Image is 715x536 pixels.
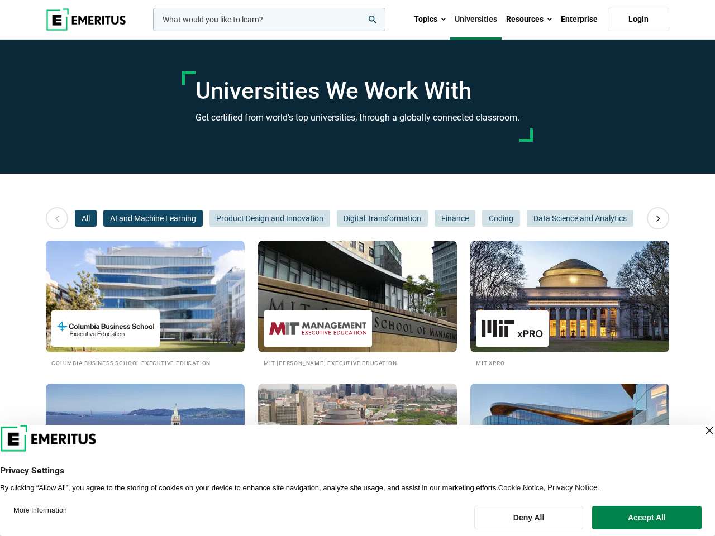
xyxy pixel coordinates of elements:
button: Data Science and Analytics [527,210,633,227]
img: MIT Sloan Executive Education [269,316,366,341]
button: Digital Transformation [337,210,428,227]
input: woocommerce-product-search-field-0 [153,8,385,31]
img: Universities We Work With [46,241,245,352]
button: All [75,210,97,227]
a: Universities We Work With Wharton Executive Education [PERSON_NAME] Executive Education [258,384,457,510]
img: MIT xPRO [482,316,543,341]
img: Universities We Work With [470,241,669,352]
a: Universities We Work With MIT Sloan Executive Education MIT [PERSON_NAME] Executive Education [258,241,457,367]
h2: MIT xPRO [476,358,664,367]
a: Universities We Work With Kellogg Executive Education [PERSON_NAME] Executive Education [470,384,669,510]
img: Universities We Work With [258,384,457,495]
h3: Get certified from world’s top universities, through a globally connected classroom. [196,111,519,125]
button: Coding [482,210,520,227]
button: Finance [435,210,475,227]
a: Universities We Work With MIT xPRO MIT xPRO [470,241,669,367]
img: Universities We Work With [46,384,245,495]
button: Product Design and Innovation [209,210,330,227]
a: Login [608,8,669,31]
img: Universities We Work With [470,384,669,495]
img: Universities We Work With [258,241,457,352]
a: Universities We Work With Columbia Business School Executive Education Columbia Business School E... [46,241,245,367]
a: Universities We Work With Berkeley Executive Education Berkeley Executive Education [46,384,245,510]
h2: Columbia Business School Executive Education [51,358,239,367]
h2: MIT [PERSON_NAME] Executive Education [264,358,451,367]
button: AI and Machine Learning [103,210,203,227]
img: Columbia Business School Executive Education [57,316,154,341]
h1: Universities We Work With [196,77,519,105]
